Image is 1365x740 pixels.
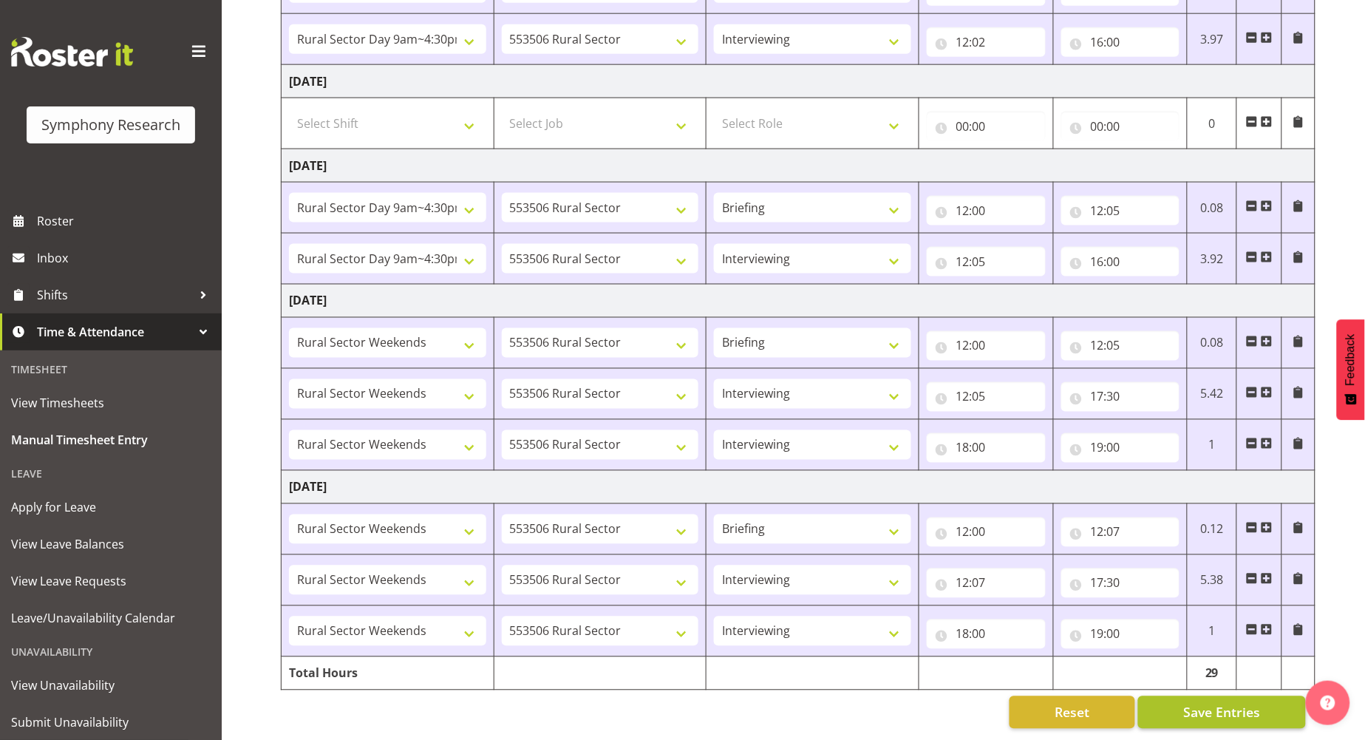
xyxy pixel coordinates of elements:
[11,37,133,67] img: Rosterit website logo
[927,620,1046,649] input: Click to select...
[282,471,1315,504] td: [DATE]
[927,568,1046,598] input: Click to select...
[1061,247,1180,276] input: Click to select...
[1188,606,1237,657] td: 1
[1061,433,1180,463] input: Click to select...
[927,517,1046,547] input: Click to select...
[282,285,1315,318] td: [DATE]
[11,711,211,733] span: Submit Unavailability
[4,458,218,489] div: Leave
[927,382,1046,412] input: Click to select...
[282,149,1315,183] td: [DATE]
[1061,517,1180,547] input: Click to select...
[4,563,218,600] a: View Leave Requests
[1188,504,1237,555] td: 0.12
[1188,369,1237,420] td: 5.42
[927,27,1046,57] input: Click to select...
[11,392,211,414] span: View Timesheets
[282,65,1315,98] td: [DATE]
[1188,318,1237,369] td: 0.08
[4,637,218,667] div: Unavailability
[1188,555,1237,606] td: 5.38
[1188,98,1237,149] td: 0
[927,331,1046,361] input: Click to select...
[11,570,211,592] span: View Leave Requests
[1321,696,1335,710] img: help-xxl-2.png
[4,667,218,704] a: View Unavailability
[1138,696,1306,729] button: Save Entries
[41,114,180,136] div: Symphony Research
[1183,703,1260,722] span: Save Entries
[1188,420,1237,471] td: 1
[1061,112,1180,141] input: Click to select...
[1010,696,1135,729] button: Reset
[927,196,1046,225] input: Click to select...
[37,247,214,269] span: Inbox
[927,112,1046,141] input: Click to select...
[4,526,218,563] a: View Leave Balances
[4,384,218,421] a: View Timesheets
[1188,14,1237,65] td: 3.97
[1337,319,1365,420] button: Feedback - Show survey
[927,247,1046,276] input: Click to select...
[4,421,218,458] a: Manual Timesheet Entry
[1061,27,1180,57] input: Click to select...
[11,429,211,451] span: Manual Timesheet Entry
[4,489,218,526] a: Apply for Leave
[1061,196,1180,225] input: Click to select...
[11,496,211,518] span: Apply for Leave
[1061,331,1180,361] input: Click to select...
[1188,183,1237,234] td: 0.08
[1188,234,1237,285] td: 3.92
[37,321,192,343] span: Time & Attendance
[1061,382,1180,412] input: Click to select...
[1061,620,1180,649] input: Click to select...
[1055,703,1089,722] span: Reset
[11,607,211,629] span: Leave/Unavailability Calendar
[282,657,494,690] td: Total Hours
[4,354,218,384] div: Timesheet
[1344,334,1358,386] span: Feedback
[11,533,211,555] span: View Leave Balances
[1061,568,1180,598] input: Click to select...
[927,433,1046,463] input: Click to select...
[37,284,192,306] span: Shifts
[4,600,218,637] a: Leave/Unavailability Calendar
[37,210,214,232] span: Roster
[1188,657,1237,690] td: 29
[11,674,211,696] span: View Unavailability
